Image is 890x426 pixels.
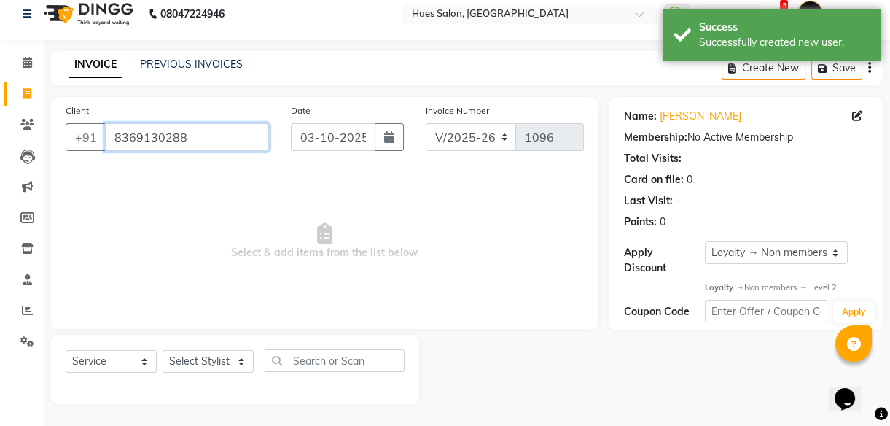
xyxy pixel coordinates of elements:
[624,193,673,209] div: Last Visit:
[66,123,106,151] button: +91
[291,104,311,117] label: Date
[705,300,827,322] input: Enter Offer / Coupon Code
[797,1,823,26] img: Admin
[829,368,875,411] iframe: chat widget
[624,151,682,166] div: Total Visits:
[705,282,743,293] strong: Loyalty →
[676,193,680,209] div: -
[66,104,89,117] label: Client
[624,130,687,145] div: Membership:
[624,130,868,145] div: No Active Membership
[265,349,405,372] input: Search or Scan
[69,52,122,78] a: INVOICE
[66,169,584,314] span: Select & add items from the list below
[660,109,741,124] a: [PERSON_NAME]
[624,214,657,230] div: Points:
[687,172,692,187] div: 0
[699,35,870,50] div: Successfully created new user.
[624,172,684,187] div: Card on file:
[140,58,243,71] a: PREVIOUS INVOICES
[722,57,805,80] button: Create New
[830,7,862,22] span: Admin
[426,104,489,117] label: Invoice Number
[660,214,665,230] div: 0
[624,245,706,276] div: Apply Discount
[811,57,862,80] button: Save
[705,282,868,294] div: Non members → Level 2
[105,123,269,151] input: Search by Name/Mobile/Email/Code
[699,20,870,35] div: Success
[624,304,706,319] div: Coupon Code
[833,301,875,323] button: Apply
[774,7,783,20] a: 5
[624,109,657,124] div: Name:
